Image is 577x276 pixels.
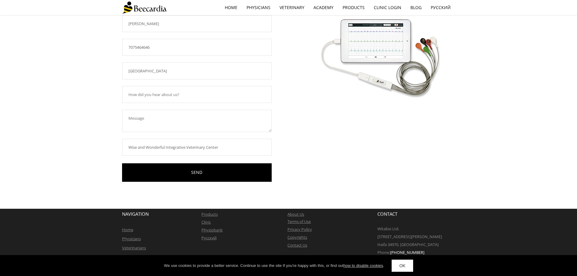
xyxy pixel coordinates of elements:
[338,1,369,15] a: Products
[377,226,399,231] span: Witalize Ltd.
[204,211,218,217] a: roducts
[309,1,338,15] a: Academy
[287,211,304,217] a: About Us
[201,211,204,217] a: P
[242,1,275,15] a: Physicians
[201,235,217,241] a: Русский
[377,211,397,217] span: CONTACT
[122,62,272,79] input: Country
[275,1,309,15] a: Veterinary
[426,1,455,15] a: Русский
[201,227,223,233] a: Physiobank
[406,1,426,15] a: Blog
[377,234,442,239] span: [STREET_ADDRESS][PERSON_NAME]
[369,1,406,15] a: Clinic Login
[392,260,413,272] a: OK
[201,219,211,225] a: Clinic
[122,86,272,103] input: How did you hear about us?
[122,227,133,232] a: Home
[287,242,307,248] a: Contact Us
[122,2,167,14] img: Beecardia
[287,227,312,232] a: Privacy Policy
[390,250,424,255] span: [PHONE_NUMBER]
[220,1,242,15] a: home
[164,263,384,269] div: We use cookies to provide a better service. Continue to use the site If you're happy with this, o...
[122,245,146,251] a: Veterinarians
[287,219,311,224] a: Terms of Use
[122,139,272,156] input: Company
[122,254,139,260] a: Academy
[377,242,439,247] span: Haifa 34970, [GEOGRAPHIC_DATA]
[122,163,272,182] a: SEND
[122,211,149,217] span: NAVIGATION
[122,15,272,32] input: Name
[287,234,307,240] a: Copyrights
[122,236,141,241] a: Physicians
[377,250,390,255] span: Phone:
[122,39,272,56] input: Phone number
[343,263,383,268] a: how to disable cookies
